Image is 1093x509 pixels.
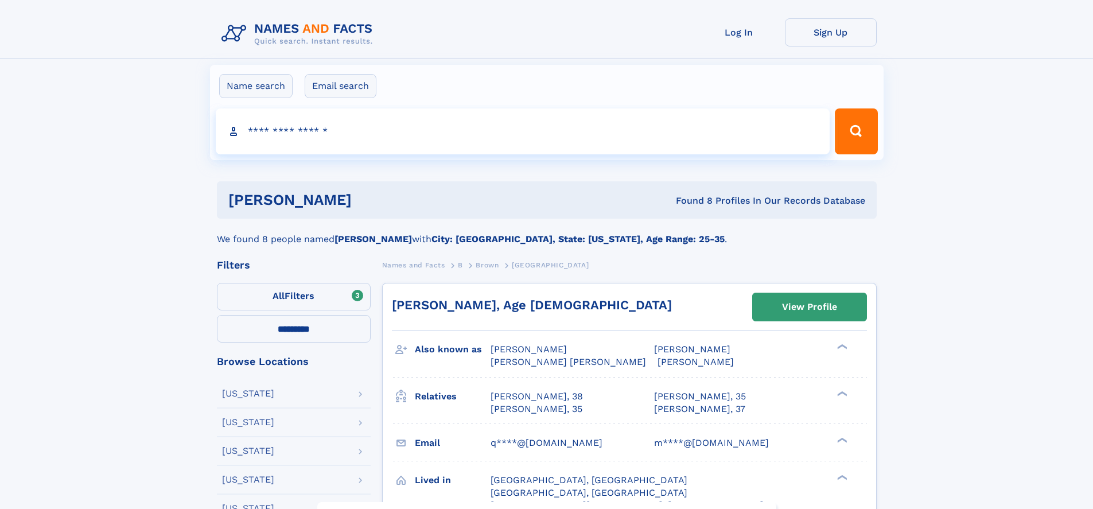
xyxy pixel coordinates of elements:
[654,344,730,355] span: [PERSON_NAME]
[834,436,848,444] div: ❯
[491,390,583,403] a: [PERSON_NAME], 38
[415,471,491,490] h3: Lived in
[658,356,734,367] span: [PERSON_NAME]
[491,487,687,498] span: [GEOGRAPHIC_DATA], [GEOGRAPHIC_DATA]
[305,74,376,98] label: Email search
[476,261,499,269] span: Brown
[514,195,865,207] div: Found 8 Profiles In Our Records Database
[491,403,582,415] a: [PERSON_NAME], 35
[834,473,848,481] div: ❯
[491,356,646,367] span: [PERSON_NAME] [PERSON_NAME]
[458,258,463,272] a: B
[476,258,499,272] a: Brown
[216,108,830,154] input: search input
[491,475,687,485] span: [GEOGRAPHIC_DATA], [GEOGRAPHIC_DATA]
[217,356,371,367] div: Browse Locations
[785,18,877,46] a: Sign Up
[334,234,412,244] b: [PERSON_NAME]
[834,343,848,351] div: ❯
[458,261,463,269] span: B
[217,18,382,49] img: Logo Names and Facts
[219,74,293,98] label: Name search
[392,298,672,312] a: [PERSON_NAME], Age [DEMOGRAPHIC_DATA]
[654,403,745,415] a: [PERSON_NAME], 37
[431,234,725,244] b: City: [GEOGRAPHIC_DATA], State: [US_STATE], Age Range: 25-35
[693,18,785,46] a: Log In
[782,294,837,320] div: View Profile
[835,108,877,154] button: Search Button
[415,433,491,453] h3: Email
[491,344,567,355] span: [PERSON_NAME]
[753,293,866,321] a: View Profile
[382,258,445,272] a: Names and Facts
[228,193,514,207] h1: [PERSON_NAME]
[222,475,274,484] div: [US_STATE]
[222,418,274,427] div: [US_STATE]
[415,340,491,359] h3: Also known as
[222,389,274,398] div: [US_STATE]
[217,283,371,310] label: Filters
[222,446,274,456] div: [US_STATE]
[834,390,848,397] div: ❯
[415,387,491,406] h3: Relatives
[273,290,285,301] span: All
[512,261,589,269] span: [GEOGRAPHIC_DATA]
[217,260,371,270] div: Filters
[654,390,746,403] a: [PERSON_NAME], 35
[217,219,877,246] div: We found 8 people named with .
